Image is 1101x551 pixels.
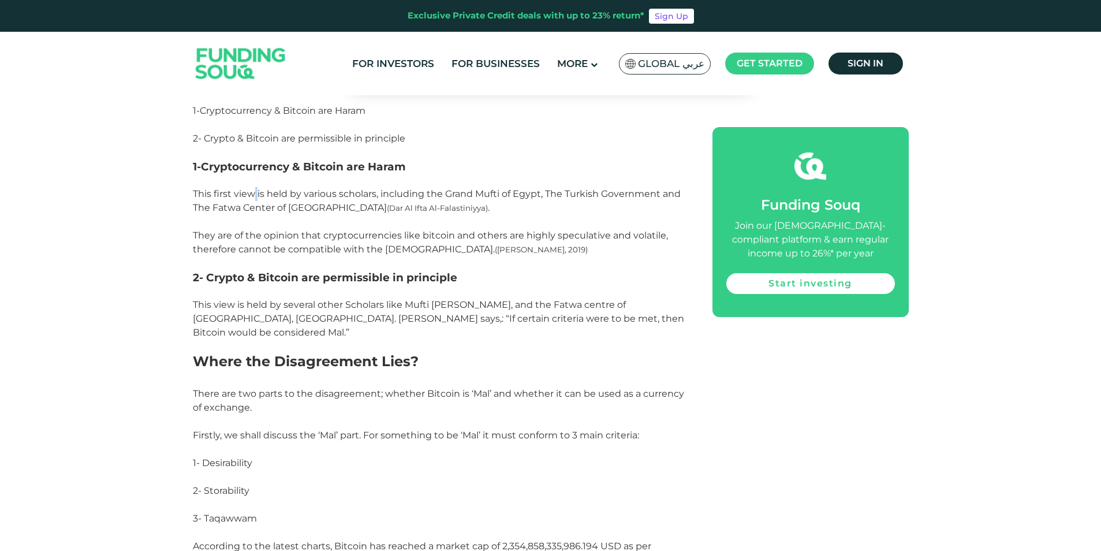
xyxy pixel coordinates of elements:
span: This view is held by several other Scholars like Mufti [PERSON_NAME], and the Fatwa centre of [GE... [193,299,684,338]
span: This first view is held by various scholars, including the Grand Mufti of Egypt, The Turkish Gove... [193,188,681,255]
span: (Dar Al Ifta Al-Falastiniyya) [387,203,488,213]
span: ([PERSON_NAME], 2019) [495,245,588,254]
span: Cryptocurrency & Bitcoin are Haram [201,160,406,173]
span: 2- Storability [193,485,249,496]
span: 2- Crypto & Bitcoin are permissible in principle [193,133,405,144]
a: For Businesses [449,54,543,73]
span: There are two parts to the disagreement; whether Bitcoin is ‘Mal’ and whether it can be used as a... [193,388,684,413]
span: 3- Taqawwam [193,513,257,524]
span: Get started [737,58,803,69]
a: For Investors [349,54,437,73]
div: Exclusive Private Credit deals with up to 23% return* [408,9,644,23]
span: Firstly, we shall discuss the ‘Mal’ part. For something to be ‘Mal’ it must conform to 3 main cri... [193,430,639,441]
img: fsicon [794,150,826,182]
img: Logo [184,35,297,93]
span: 1- Desirability [193,457,252,468]
span: Cryptocurrency & Bitcoin are Haram [200,105,365,116]
img: SA Flag [625,59,636,69]
a: Sign in [828,53,903,75]
a: Sign Up [649,9,694,24]
span: More [557,58,588,69]
span: Where the Disagreement Lies? [193,353,419,370]
span: 2- Crypto & Bitcoin are permissible in principle [193,271,457,284]
span: 1- [193,105,200,116]
span: Sign in [848,58,883,69]
span: 1- [193,160,201,173]
span: Global عربي [638,57,704,70]
span: Funding Souq [761,196,860,213]
a: Start investing [726,273,895,294]
div: Join our [DEMOGRAPHIC_DATA]-compliant platform & earn regular income up to 26%* per year [726,219,895,260]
